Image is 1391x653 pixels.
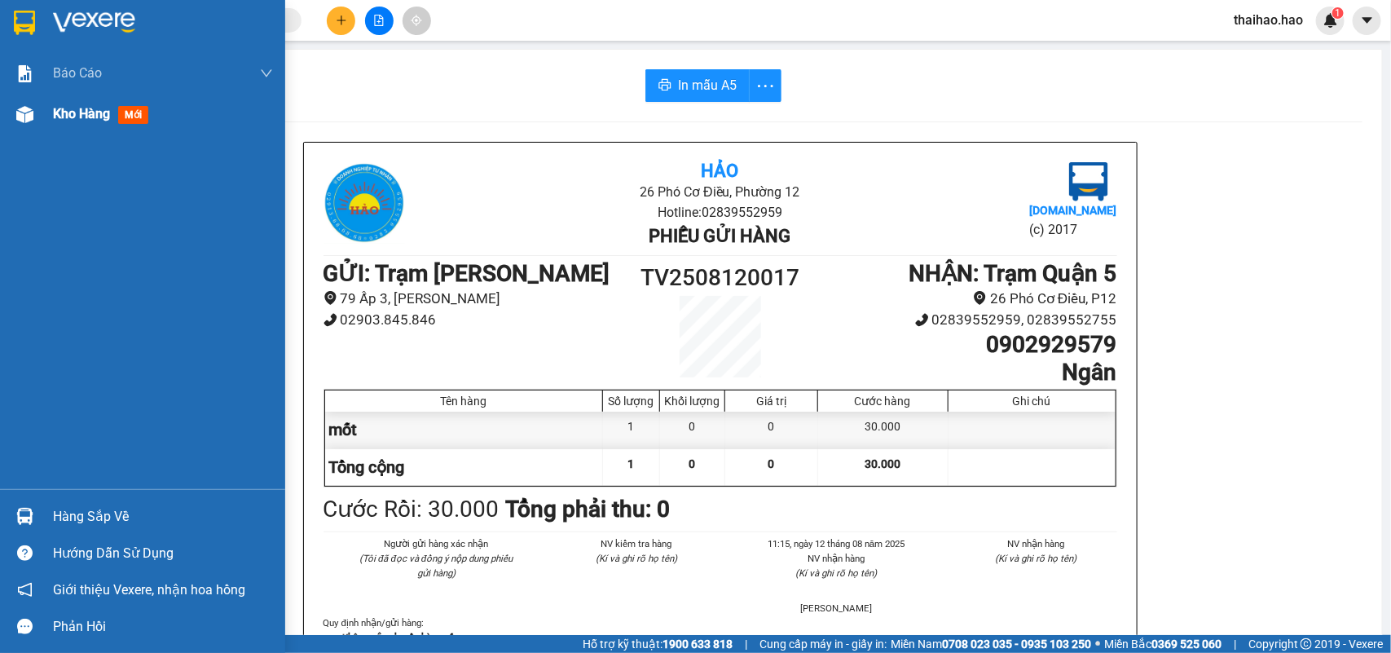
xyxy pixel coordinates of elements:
button: printerIn mẫu A5 [645,69,750,102]
li: Hotline: 02839552959 [152,60,681,81]
span: printer [658,78,671,94]
span: file-add [373,15,385,26]
span: aim [411,15,422,26]
i: (Kí và ghi rõ họ tên) [596,553,677,564]
span: down [260,67,273,80]
h1: TV2508120017 [621,260,820,296]
span: more [750,76,781,96]
li: 26 Phó Cơ Điều, P12 [819,288,1116,310]
div: Ghi chú [953,395,1111,408]
span: mới [118,106,148,124]
li: (c) 2017 [1029,219,1116,240]
span: Báo cáo [53,63,102,83]
span: phone [915,313,929,327]
i: (Tôi đã đọc và đồng ý nộp dung phiếu gửi hàng) [359,553,513,579]
span: Hỗ trợ kỹ thuật: [583,635,733,653]
li: NV kiểm tra hàng [556,536,717,551]
li: Người gửi hàng xác nhận [356,536,517,551]
div: 30.000 [818,412,948,448]
span: 0 [689,457,696,470]
strong: 0369 525 060 [1151,638,1222,651]
div: Phản hồi [53,615,273,639]
span: Tổng cộng [329,457,405,477]
b: Tổng phải thu: 0 [506,496,671,523]
button: file-add [365,7,394,35]
div: Hướng dẫn sử dụng [53,541,273,566]
li: [PERSON_NAME] [756,601,918,615]
li: NV nhận hàng [756,551,918,566]
i: (Kí và ghi rõ họ tên) [996,553,1077,564]
span: message [17,619,33,634]
span: copyright [1301,638,1312,650]
div: Khối lượng [664,395,720,408]
li: Hotline: 02839552959 [456,202,984,223]
img: icon-new-feature [1323,13,1338,28]
span: Miền Bắc [1104,635,1222,653]
li: 02903.845.846 [324,309,621,331]
button: caret-down [1353,7,1381,35]
img: warehouse-icon [16,508,33,525]
img: warehouse-icon [16,106,33,123]
button: aim [403,7,431,35]
div: mốt [325,412,604,448]
span: phone [324,313,337,327]
li: 11:15, ngày 12 tháng 08 năm 2025 [756,536,918,551]
img: logo.jpg [20,20,102,102]
button: more [749,69,781,102]
span: Cung cấp máy in - giấy in: [759,635,887,653]
li: 26 Phó Cơ Điều, Phường 12 [152,40,681,60]
span: | [745,635,747,653]
div: 1 [603,412,660,448]
h1: 0902929579 [819,331,1116,359]
div: Cước hàng [822,395,943,408]
div: Hàng sắp về [53,505,273,529]
h1: Ngân [819,359,1116,386]
b: GỬI : Trạm [PERSON_NAME] [20,118,307,145]
div: 0 [725,412,818,448]
b: GỬI : Trạm [PERSON_NAME] [324,260,610,287]
span: question-circle [17,545,33,561]
b: NHẬN : Trạm Quận 5 [909,260,1117,287]
b: Phiếu gửi hàng [649,226,790,246]
li: 02839552959, 02839552755 [819,309,1116,331]
li: 79 Ấp 3, [PERSON_NAME] [324,288,621,310]
span: 1 [628,457,635,470]
div: Cước Rồi : 30.000 [324,492,500,527]
span: Miền Nam [891,635,1091,653]
strong: 0708 023 035 - 0935 103 250 [942,638,1091,651]
span: 1 [1335,7,1340,19]
div: 0 [660,412,725,448]
span: 30.000 [865,457,900,470]
div: Số lượng [607,395,655,408]
img: solution-icon [16,65,33,82]
span: In mẫu A5 [678,75,737,95]
span: notification [17,582,33,598]
i: (Kí và ghi rõ họ tên) [795,567,877,579]
span: ⚪️ [1095,641,1100,647]
b: [DOMAIN_NAME] [1029,204,1116,217]
span: | [1234,635,1236,653]
b: Hảo [701,161,738,181]
li: NV nhận hàng [956,536,1117,551]
strong: 1900 633 818 [662,638,733,651]
div: Giá trị [729,395,813,408]
span: environment [973,291,987,305]
sup: 1 [1332,7,1344,19]
span: environment [324,291,337,305]
span: plus [336,15,347,26]
li: 26 Phó Cơ Điều, Phường 12 [456,182,984,202]
img: logo.jpg [324,162,405,244]
div: Tên hàng [329,395,599,408]
span: thaihao.hao [1221,10,1316,30]
img: logo.jpg [1069,162,1108,201]
img: logo-vxr [14,11,35,35]
span: caret-down [1360,13,1375,28]
span: 0 [768,457,775,470]
strong: Không vận chuyển hàng cấm. [343,632,465,643]
span: Kho hàng [53,106,110,121]
button: plus [327,7,355,35]
span: Giới thiệu Vexere, nhận hoa hồng [53,580,245,600]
